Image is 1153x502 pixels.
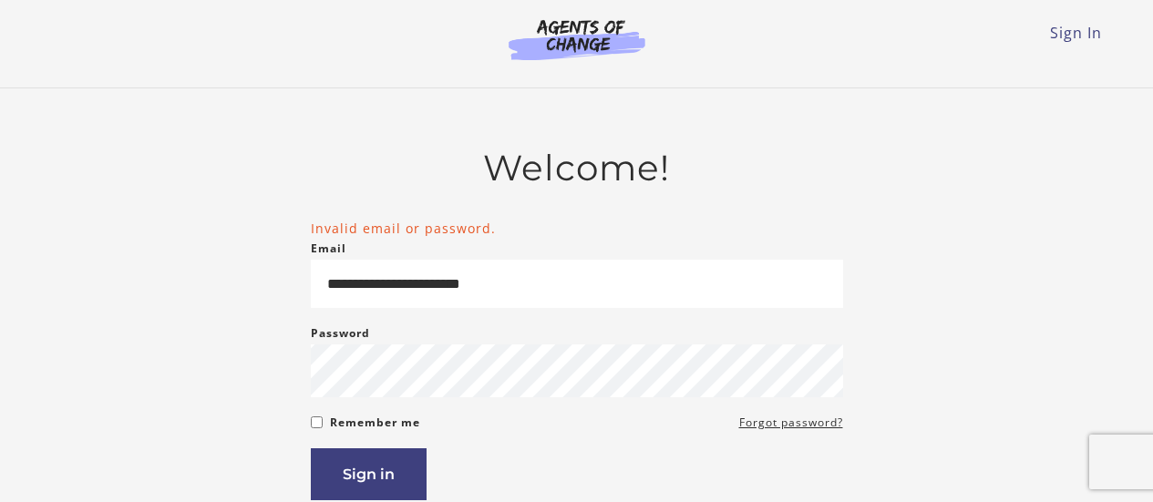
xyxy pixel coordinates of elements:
[311,238,346,260] label: Email
[739,412,843,434] a: Forgot password?
[489,18,664,60] img: Agents of Change Logo
[330,412,420,434] label: Remember me
[311,448,427,500] button: Sign in
[311,147,843,190] h2: Welcome!
[311,219,843,238] li: Invalid email or password.
[311,323,370,344] label: Password
[1050,23,1102,43] a: Sign In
